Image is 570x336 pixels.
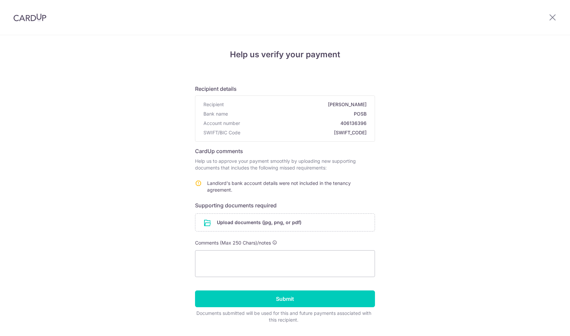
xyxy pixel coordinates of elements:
div: Documents submitted will be used for this and future payments associated with this recipient. [195,310,372,323]
h6: Recipient details [195,85,375,93]
span: 406136396 [243,120,367,127]
span: Bank name [203,111,228,117]
input: Submit [195,290,375,307]
span: Landlord's bank account details were not included in the tenancy agreement. [207,180,351,193]
span: Comments (Max 250 Chars)/notes [195,240,271,246]
span: Account number [203,120,240,127]
h4: Help us verify your payment [195,49,375,61]
img: CardUp [13,13,46,21]
span: POSB [231,111,367,117]
h6: Supporting documents required [195,201,375,209]
span: SWIFT/BIC Code [203,129,240,136]
span: [SWIFT_CODE] [243,129,367,136]
p: Help us to approve your payment smoothly by uploading new supporting documents that includes the ... [195,158,375,171]
span: Recipient [203,101,224,108]
span: [PERSON_NAME] [227,101,367,108]
h6: CardUp comments [195,147,375,155]
div: Upload documents (jpg, png, or pdf) [195,213,375,231]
